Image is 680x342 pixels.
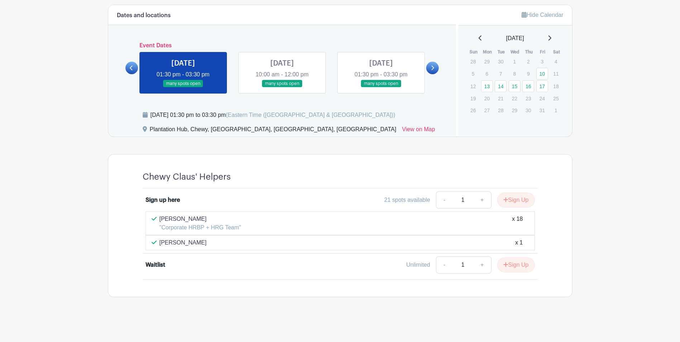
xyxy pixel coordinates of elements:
p: 25 [550,93,562,104]
a: View on Map [402,125,435,137]
th: Wed [508,48,522,56]
div: Plantation Hub, Chewy, [GEOGRAPHIC_DATA], [GEOGRAPHIC_DATA], [GEOGRAPHIC_DATA] [150,125,396,137]
h6: Dates and locations [117,12,171,19]
th: Sat [550,48,564,56]
p: 30 [495,56,507,67]
p: 26 [467,105,479,116]
th: Tue [494,48,508,56]
p: 1 [550,105,562,116]
div: 21 spots available [384,196,430,204]
p: 27 [481,105,493,116]
h4: Chewy Claus' Helpers [143,172,231,182]
p: 30 [522,105,534,116]
a: - [436,256,452,274]
span: (Eastern Time ([GEOGRAPHIC_DATA] & [GEOGRAPHIC_DATA])) [226,112,395,118]
a: 13 [481,80,493,92]
p: 6 [481,68,493,79]
div: Unlimited [406,261,430,269]
p: 7 [495,68,507,79]
p: 12 [467,81,479,92]
a: 10 [536,68,548,80]
th: Thu [522,48,536,56]
a: + [473,256,491,274]
div: x 1 [515,238,523,247]
th: Fri [536,48,550,56]
th: Mon [481,48,495,56]
p: 29 [509,105,520,116]
h6: Event Dates [138,42,427,49]
a: - [436,191,452,209]
p: 11 [550,68,562,79]
p: 18 [550,81,562,92]
p: 1 [509,56,520,67]
p: 5 [467,68,479,79]
p: 9 [522,68,534,79]
p: 29 [481,56,493,67]
p: 28 [467,56,479,67]
a: 16 [522,80,534,92]
p: 22 [509,93,520,104]
p: 3 [536,56,548,67]
a: + [473,191,491,209]
div: x 18 [512,215,523,232]
p: 20 [481,93,493,104]
a: 15 [509,80,520,92]
p: [PERSON_NAME] [160,238,207,247]
a: Hide Calendar [522,12,563,18]
th: Sun [467,48,481,56]
button: Sign Up [497,193,535,208]
span: [DATE] [506,34,524,43]
p: 8 [509,68,520,79]
div: [DATE] 01:30 pm to 03:30 pm [151,111,395,119]
button: Sign Up [497,257,535,272]
p: "Corporate HRBP + HRG Team" [160,223,241,232]
p: 23 [522,93,534,104]
a: 17 [536,80,548,92]
p: [PERSON_NAME] [160,215,241,223]
div: Sign up here [146,196,180,204]
a: 14 [495,80,507,92]
p: 24 [536,93,548,104]
p: 4 [550,56,562,67]
p: 19 [467,93,479,104]
p: 28 [495,105,507,116]
p: 2 [522,56,534,67]
p: 31 [536,105,548,116]
div: Waitlist [146,261,165,269]
p: 21 [495,93,507,104]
